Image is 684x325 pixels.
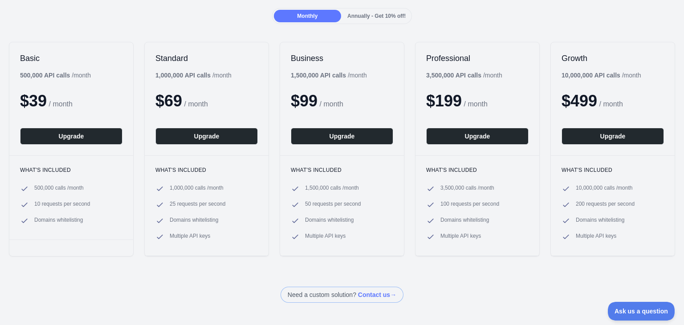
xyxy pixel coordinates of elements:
[155,167,258,174] h3: What's included
[562,167,664,174] h3: What's included
[440,184,494,193] span: 3,500,000 calls / month
[576,184,632,193] span: 10,000,000 calls / month
[291,167,393,174] h3: What's included
[305,184,359,193] span: 1,500,000 calls / month
[426,167,529,174] h3: What's included
[608,302,675,321] iframe: Toggle Customer Support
